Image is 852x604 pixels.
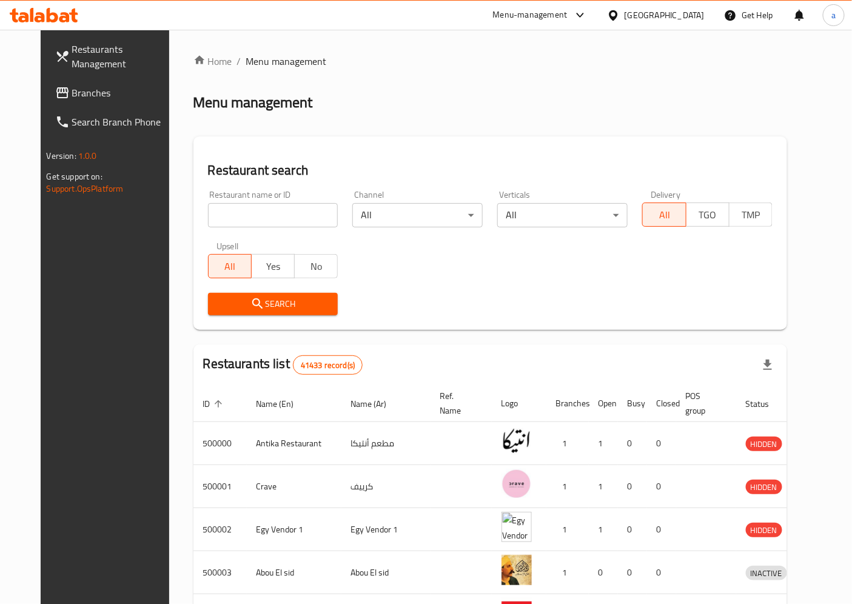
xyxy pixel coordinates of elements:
[647,465,676,508] td: 0
[618,508,647,551] td: 0
[208,293,338,315] button: Search
[47,181,124,196] a: Support.OpsPlatform
[208,203,338,227] input: Search for restaurant name or ID..
[208,254,252,278] button: All
[686,203,730,227] button: TGO
[746,437,782,451] span: HIDDEN
[247,465,341,508] td: Crave
[589,465,618,508] td: 1
[746,566,787,580] span: INACTIVE
[72,42,173,71] span: Restaurants Management
[651,190,681,199] label: Delivery
[193,54,232,69] a: Home
[493,8,568,22] div: Menu-management
[746,566,787,580] div: INACTIVE
[734,206,768,224] span: TMP
[501,555,532,585] img: Abou El sid
[746,397,785,411] span: Status
[72,86,173,100] span: Branches
[45,35,183,78] a: Restaurants Management
[746,480,782,494] span: HIDDEN
[247,551,341,594] td: Abou El sid
[237,54,241,69] li: /
[193,465,247,508] td: 500001
[352,203,483,227] div: All
[251,254,295,278] button: Yes
[831,8,836,22] span: a
[501,512,532,542] img: Egy Vendor 1
[686,389,722,418] span: POS group
[293,355,363,375] div: Total records count
[213,258,247,275] span: All
[746,523,782,537] span: HIDDEN
[47,169,102,184] span: Get support on:
[546,551,589,594] td: 1
[78,148,97,164] span: 1.0.0
[193,54,788,69] nav: breadcrumb
[203,355,363,375] h2: Restaurants list
[618,465,647,508] td: 0
[218,297,329,312] span: Search
[647,422,676,465] td: 0
[546,385,589,422] th: Branches
[589,385,618,422] th: Open
[546,508,589,551] td: 1
[294,254,338,278] button: No
[203,397,226,411] span: ID
[440,389,477,418] span: Ref. Name
[753,351,782,380] div: Export file
[746,523,782,537] div: HIDDEN
[300,258,333,275] span: No
[589,551,618,594] td: 0
[589,422,618,465] td: 1
[618,385,647,422] th: Busy
[193,422,247,465] td: 500000
[642,203,686,227] button: All
[247,508,341,551] td: Egy Vendor 1
[45,107,183,136] a: Search Branch Phone
[193,551,247,594] td: 500003
[729,203,773,227] button: TMP
[501,469,532,499] img: Crave
[247,422,341,465] td: Antika Restaurant
[216,242,239,250] label: Upsell
[72,115,173,129] span: Search Branch Phone
[625,8,705,22] div: [GEOGRAPHIC_DATA]
[647,551,676,594] td: 0
[501,426,532,456] img: Antika Restaurant
[492,385,546,422] th: Logo
[746,480,782,494] div: HIDDEN
[618,422,647,465] td: 0
[246,54,327,69] span: Menu management
[341,551,431,594] td: Abou El sid
[546,422,589,465] td: 1
[257,258,290,275] span: Yes
[589,508,618,551] td: 1
[351,397,403,411] span: Name (Ar)
[208,161,773,180] h2: Restaurant search
[341,465,431,508] td: كرييف
[746,437,782,451] div: HIDDEN
[257,397,310,411] span: Name (En)
[47,148,76,164] span: Version:
[341,422,431,465] td: مطعم أنتيكا
[546,465,589,508] td: 1
[294,360,362,371] span: 41433 record(s)
[647,385,676,422] th: Closed
[341,508,431,551] td: Egy Vendor 1
[648,206,681,224] span: All
[647,508,676,551] td: 0
[691,206,725,224] span: TGO
[193,508,247,551] td: 500002
[618,551,647,594] td: 0
[497,203,628,227] div: All
[193,93,313,112] h2: Menu management
[45,78,183,107] a: Branches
